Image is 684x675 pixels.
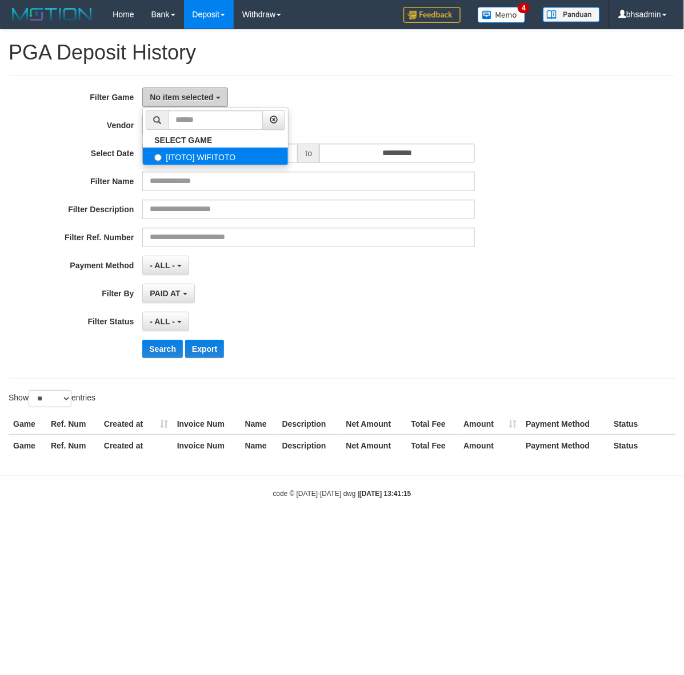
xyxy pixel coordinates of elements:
th: Net Amount [342,435,407,456]
button: No item selected [142,88,227,107]
th: Ref. Num [46,414,99,435]
button: PAID AT [142,284,194,303]
img: Button%20Memo.svg [478,7,526,23]
img: panduan.png [543,7,600,22]
th: Game [9,414,46,435]
span: - ALL - [150,261,175,270]
th: Net Amount [342,414,407,435]
th: Name [241,435,278,456]
button: - ALL - [142,256,189,275]
img: Feedback.jpg [403,7,461,23]
th: Payment Method [521,414,609,435]
th: Game [9,435,46,456]
th: Status [609,435,675,456]
a: SELECT GAME [143,133,288,148]
span: No item selected [150,93,213,102]
th: Invoice Num [173,414,241,435]
h1: PGA Deposit History [9,41,675,64]
th: Description [278,414,342,435]
strong: [DATE] 13:41:15 [359,490,411,498]
th: Created at [99,414,173,435]
input: [ITOTO] WIFITOTO [154,154,162,161]
th: Name [241,414,278,435]
label: Show entries [9,390,95,407]
th: Created at [99,435,173,456]
th: Total Fee [406,435,459,456]
button: Search [142,340,183,358]
span: PAID AT [150,289,180,298]
th: Total Fee [406,414,459,435]
th: Invoice Num [173,435,241,456]
th: Status [609,414,675,435]
button: - ALL - [142,312,189,331]
img: MOTION_logo.png [9,6,95,23]
span: - ALL - [150,317,175,326]
button: Export [185,340,224,358]
label: [ITOTO] WIFITOTO [143,148,288,165]
select: Showentries [29,390,71,407]
b: SELECT GAME [154,136,212,145]
th: Payment Method [521,435,609,456]
th: Amount [459,414,521,435]
th: Description [278,435,342,456]
small: code © [DATE]-[DATE] dwg | [273,490,411,498]
span: 4 [518,3,530,13]
th: Ref. Num [46,435,99,456]
th: Amount [459,435,521,456]
span: to [298,144,319,163]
